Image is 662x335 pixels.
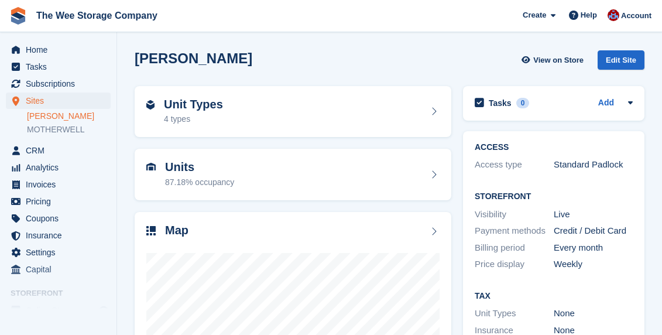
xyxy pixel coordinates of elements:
[475,241,554,255] div: Billing period
[97,303,111,317] a: Preview store
[554,208,633,221] div: Live
[489,98,512,108] h2: Tasks
[26,193,96,210] span: Pricing
[26,244,96,261] span: Settings
[598,50,644,74] a: Edit Site
[26,59,96,75] span: Tasks
[26,261,96,278] span: Capital
[581,9,597,21] span: Help
[598,50,644,70] div: Edit Site
[164,98,223,111] h2: Unit Types
[6,176,111,193] a: menu
[475,158,554,172] div: Access type
[165,224,188,237] h2: Map
[6,210,111,227] a: menu
[598,97,614,110] a: Add
[6,159,111,176] a: menu
[475,224,554,238] div: Payment methods
[533,54,584,66] span: View on Store
[475,292,633,301] h2: Tax
[523,9,546,21] span: Create
[554,158,633,172] div: Standard Padlock
[26,93,96,109] span: Sites
[135,50,252,66] h2: [PERSON_NAME]
[27,124,111,135] a: MOTHERWELL
[554,258,633,271] div: Weekly
[520,50,588,70] a: View on Store
[9,7,27,25] img: stora-icon-8386f47178a22dfd0bd8f6a31ec36ba5ce8667c1dd55bd0f319d3a0aa187defe.svg
[26,210,96,227] span: Coupons
[554,224,633,238] div: Credit / Debit Card
[475,307,554,320] div: Unit Types
[135,149,451,200] a: Units 87.18% occupancy
[554,307,633,320] div: None
[6,227,111,244] a: menu
[6,76,111,92] a: menu
[6,302,111,319] a: menu
[621,10,651,22] span: Account
[26,159,96,176] span: Analytics
[26,76,96,92] span: Subscriptions
[146,163,156,171] img: unit-icn-7be61d7bf1b0ce9d3e12c5938cc71ed9869f7b940bace4675aadf7bd6d80202e.svg
[26,142,96,159] span: CRM
[608,9,619,21] img: Scott Ritchie
[165,160,234,174] h2: Units
[475,143,633,152] h2: ACCESS
[6,142,111,159] a: menu
[475,208,554,221] div: Visibility
[146,226,156,235] img: map-icn-33ee37083ee616e46c38cad1a60f524a97daa1e2b2c8c0bc3eb3415660979fc1.svg
[165,176,234,189] div: 87.18% occupancy
[475,192,633,201] h2: Storefront
[26,176,96,193] span: Invoices
[6,244,111,261] a: menu
[475,258,554,271] div: Price display
[6,59,111,75] a: menu
[6,193,111,210] a: menu
[27,111,111,122] a: [PERSON_NAME]
[32,6,162,25] a: The Wee Storage Company
[26,227,96,244] span: Insurance
[26,302,96,319] span: Online Store
[6,261,111,278] a: menu
[135,86,451,138] a: Unit Types 4 types
[6,42,111,58] a: menu
[11,288,116,299] span: Storefront
[26,42,96,58] span: Home
[6,93,111,109] a: menu
[516,98,530,108] div: 0
[554,241,633,255] div: Every month
[146,100,155,110] img: unit-type-icn-2b2737a686de81e16bb02015468b77c625bbabd49415b5ef34ead5e3b44a266d.svg
[164,113,223,125] div: 4 types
